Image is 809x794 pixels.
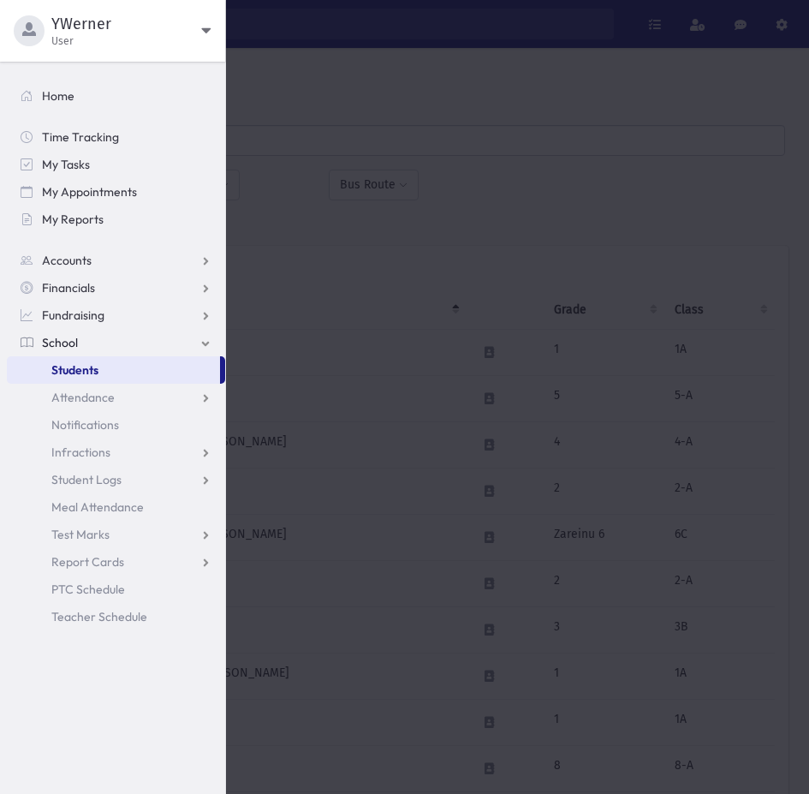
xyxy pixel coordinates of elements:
[7,576,225,603] a: PTC Schedule
[51,445,110,460] span: Infractions
[51,362,98,378] span: Students
[7,411,225,439] a: Notifications
[42,335,78,350] span: School
[42,280,95,296] span: Financials
[51,14,201,34] span: YWerner
[7,247,225,274] a: Accounts
[42,212,104,227] span: My Reports
[51,390,115,405] span: Attendance
[51,527,110,542] span: Test Marks
[7,178,225,206] a: My Appointments
[51,472,122,487] span: Student Logs
[42,88,74,104] span: Home
[7,123,225,151] a: Time Tracking
[51,582,125,597] span: PTC Schedule
[7,82,225,110] a: Home
[7,274,225,301] a: Financials
[42,253,92,268] span: Accounts
[7,466,225,493] a: Student Logs
[51,417,119,433] span: Notifications
[7,301,225,329] a: Fundraising
[7,603,225,630] a: Teacher Schedule
[42,307,104,323] span: Fundraising
[7,329,225,356] a: School
[51,554,124,570] span: Report Cards
[7,384,225,411] a: Attendance
[42,157,90,172] span: My Tasks
[7,548,225,576] a: Report Cards
[51,34,201,48] span: User
[7,493,225,521] a: Meal Attendance
[51,499,144,515] span: Meal Attendance
[7,151,225,178] a: My Tasks
[42,184,137,200] span: My Appointments
[42,129,119,145] span: Time Tracking
[7,521,225,548] a: Test Marks
[7,356,220,384] a: Students
[51,609,147,624] span: Teacher Schedule
[7,439,225,466] a: Infractions
[7,206,225,233] a: My Reports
